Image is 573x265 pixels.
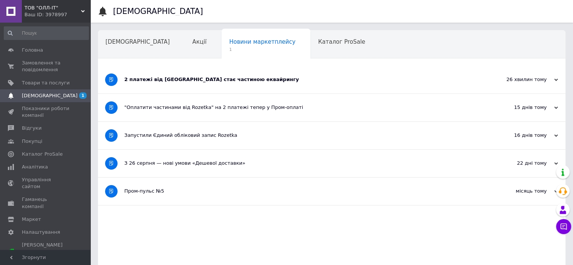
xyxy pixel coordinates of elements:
[124,132,483,139] div: Запустили Єдиний обліковий запис Rozetka
[105,38,170,45] span: [DEMOGRAPHIC_DATA]
[79,92,87,99] span: 1
[24,11,90,18] div: Ваш ID: 3978997
[124,76,483,83] div: 2 платежі від [GEOGRAPHIC_DATA] стає частиною еквайрингу
[22,151,63,158] span: Каталог ProSale
[22,196,70,210] span: Гаманець компанії
[22,125,41,132] span: Відгуки
[124,188,483,195] div: Пром-пульс №5
[22,242,70,262] span: [PERSON_NAME] та рахунки
[22,105,70,119] span: Показники роботи компанії
[24,5,81,11] span: ТОВ "ОЛЛ-ІТ"
[483,76,558,83] div: 26 хвилин тому
[22,164,48,170] span: Аналітика
[22,176,70,190] span: Управління сайтом
[229,38,295,45] span: Новини маркетплейсу
[483,160,558,167] div: 22 дні тому
[124,104,483,111] div: "Оплатити частинами від Rozetka" на 2 платежі тепер у Пром-оплаті
[124,160,483,167] div: З 26 серпня — нові умови «Дешевої доставки»
[483,188,558,195] div: місяць тому
[4,26,89,40] input: Пошук
[229,47,295,52] span: 1
[22,60,70,73] span: Замовлення та повідомлення
[22,92,78,99] span: [DEMOGRAPHIC_DATA]
[22,80,70,86] span: Товари та послуги
[22,47,43,54] span: Головна
[483,104,558,111] div: 15 днів тому
[22,216,41,223] span: Маркет
[318,38,365,45] span: Каталог ProSale
[556,219,571,234] button: Чат з покупцем
[22,229,60,236] span: Налаштування
[113,7,203,16] h1: [DEMOGRAPHIC_DATA]
[22,138,42,145] span: Покупці
[483,132,558,139] div: 16 днів тому
[193,38,207,45] span: Акції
